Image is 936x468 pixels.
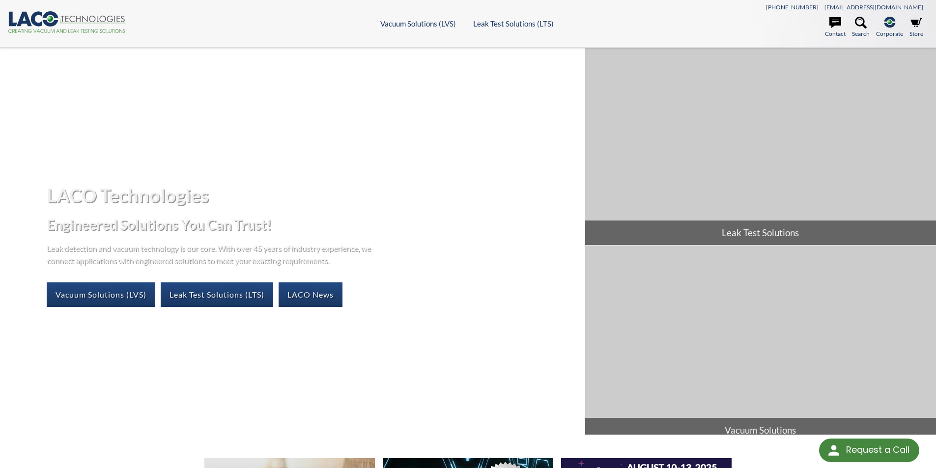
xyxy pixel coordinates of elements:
a: Vacuum Solutions (LVS) [47,282,155,307]
a: Contact [825,17,846,38]
a: Vacuum Solutions [585,246,936,442]
div: Request a Call [846,439,909,461]
a: Leak Test Solutions (LTS) [161,282,273,307]
span: Leak Test Solutions [585,220,936,245]
a: Vacuum Solutions (LVS) [380,19,456,28]
span: Vacuum Solutions [585,418,936,442]
h1: LACO Technologies [47,183,577,207]
div: Request a Call [819,439,919,462]
a: Store [909,17,923,38]
a: [EMAIL_ADDRESS][DOMAIN_NAME] [824,3,923,11]
a: Leak Test Solutions (LTS) [473,19,554,28]
a: Leak Test Solutions [585,48,936,245]
img: round button [826,442,842,458]
h2: Engineered Solutions You Can Trust! [47,216,577,234]
span: Corporate [876,29,903,38]
a: [PHONE_NUMBER] [766,3,819,11]
a: LACO News [279,282,342,307]
a: Search [852,17,870,38]
p: Leak detection and vacuum technology is our core. With over 45 years of industry experience, we c... [47,242,376,267]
